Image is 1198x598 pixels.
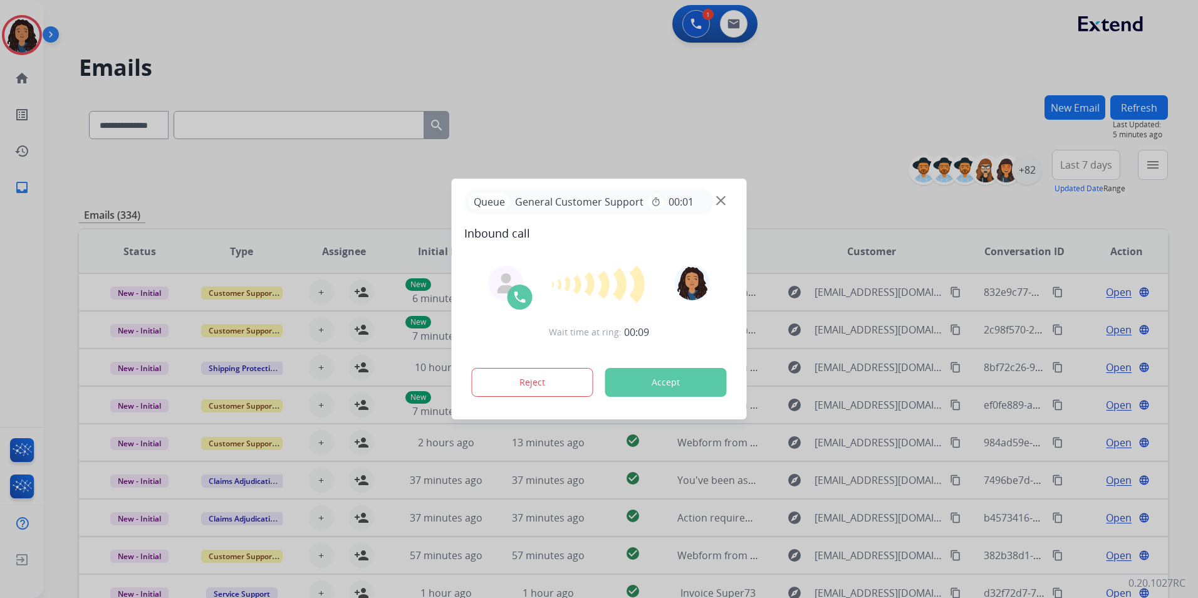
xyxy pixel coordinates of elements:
[651,197,661,207] mat-icon: timer
[464,224,734,242] span: Inbound call
[510,194,648,209] span: General Customer Support
[624,325,649,340] span: 00:09
[549,326,622,338] span: Wait time at ring:
[1128,575,1185,590] p: 0.20.1027RC
[469,194,510,209] p: Queue
[605,368,727,397] button: Accept
[716,196,726,206] img: close-button
[496,273,516,293] img: agent-avatar
[674,265,709,300] img: avatar
[472,368,593,397] button: Reject
[669,194,694,209] span: 00:01
[513,290,528,305] img: call-icon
